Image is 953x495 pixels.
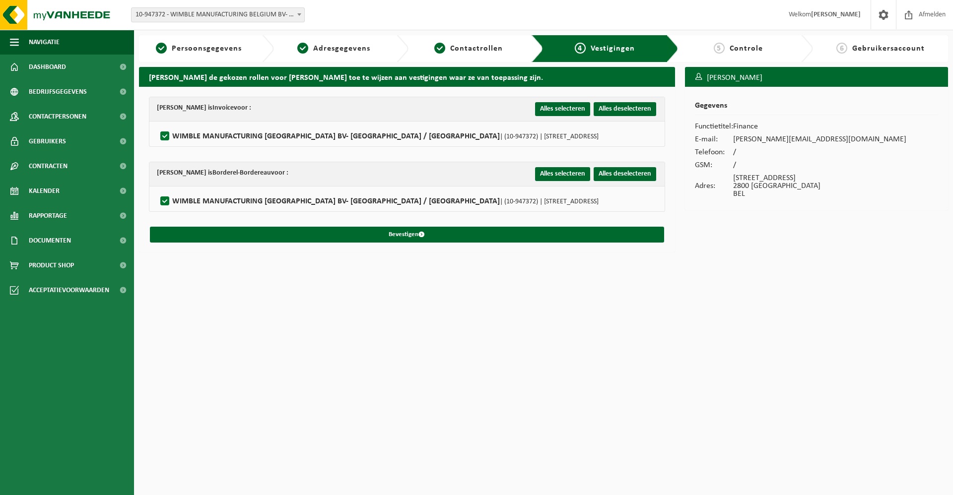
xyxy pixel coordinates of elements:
[212,169,271,177] strong: Borderel-Bordereau
[29,203,67,228] span: Rapportage
[594,167,656,181] button: Alles deselecteren
[29,154,68,179] span: Contracten
[535,167,590,181] button: Alles selecteren
[29,30,60,55] span: Navigatie
[139,67,675,86] h2: [PERSON_NAME] de gekozen rollen voor [PERSON_NAME] toe te wijzen aan vestigingen waar ze van toep...
[685,67,948,89] h3: [PERSON_NAME]
[733,146,906,159] td: /
[29,278,109,303] span: Acceptatievoorwaarden
[695,120,733,133] td: Functietitel:
[733,172,906,200] td: [STREET_ADDRESS] 2800 [GEOGRAPHIC_DATA] BEL
[695,146,733,159] td: Telefoon:
[594,102,656,116] button: Alles deselecteren
[157,167,288,179] div: [PERSON_NAME] is voor :
[535,102,590,116] button: Alles selecteren
[575,43,586,54] span: 4
[695,102,938,115] h2: Gegevens
[500,198,599,205] span: | (10-947372) | [STREET_ADDRESS]
[29,253,74,278] span: Product Shop
[172,45,242,53] span: Persoonsgegevens
[413,43,524,55] a: 3Contactrollen
[733,159,906,172] td: /
[297,43,308,54] span: 2
[852,45,925,53] span: Gebruikersaccount
[714,43,725,54] span: 5
[150,227,664,243] button: Bevestigen
[157,102,251,114] div: [PERSON_NAME] is voor :
[733,133,906,146] td: [PERSON_NAME][EMAIL_ADDRESS][DOMAIN_NAME]
[500,133,599,140] span: | (10-947372) | [STREET_ADDRESS]
[695,159,733,172] td: GSM:
[836,43,847,54] span: 6
[811,11,861,18] strong: [PERSON_NAME]
[450,45,503,53] span: Contactrollen
[730,45,763,53] span: Controle
[158,129,599,144] label: WIMBLE MANUFACTURING [GEOGRAPHIC_DATA] BV- [GEOGRAPHIC_DATA] / [GEOGRAPHIC_DATA]
[591,45,635,53] span: Vestigingen
[29,129,66,154] span: Gebruikers
[144,43,254,55] a: 1Persoonsgegevens
[29,104,86,129] span: Contactpersonen
[434,43,445,54] span: 3
[29,228,71,253] span: Documenten
[158,194,599,209] label: WIMBLE MANUFACTURING [GEOGRAPHIC_DATA] BV- [GEOGRAPHIC_DATA] / [GEOGRAPHIC_DATA]
[29,179,60,203] span: Kalender
[156,43,167,54] span: 1
[212,104,234,112] strong: Invoice
[131,7,305,22] span: 10-947372 - WIMBLE MANUFACTURING BELGIUM BV- KELLANOVA / PRINGLES - MECHELEN
[29,55,66,79] span: Dashboard
[313,45,370,53] span: Adresgegevens
[132,8,304,22] span: 10-947372 - WIMBLE MANUFACTURING BELGIUM BV- KELLANOVA / PRINGLES - MECHELEN
[733,120,906,133] td: Finance
[695,133,733,146] td: E-mail:
[29,79,87,104] span: Bedrijfsgegevens
[695,172,733,200] td: Adres:
[279,43,389,55] a: 2Adresgegevens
